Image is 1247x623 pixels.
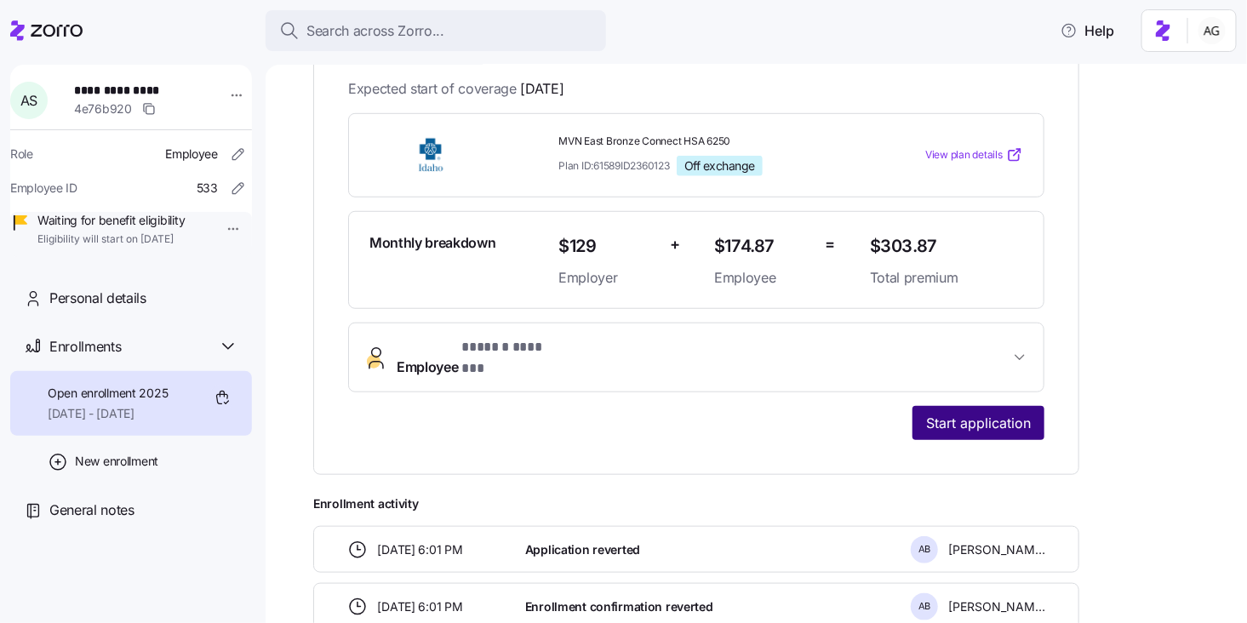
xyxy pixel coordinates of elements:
[558,158,670,173] span: Plan ID: 61589ID2360123
[37,232,185,247] span: Eligibility will start on [DATE]
[75,453,158,470] span: New enrollment
[926,413,1031,433] span: Start application
[925,147,1003,163] span: View plan details
[826,232,836,257] span: =
[918,602,931,611] span: A B
[948,541,1045,558] span: [PERSON_NAME]
[369,232,496,254] span: Monthly breakdown
[369,135,492,174] img: BlueCross of Idaho
[48,385,168,402] span: Open enrollment 2025
[266,10,606,51] button: Search across Zorro...
[558,267,656,289] span: Employer
[20,94,37,107] span: A S
[870,232,1023,260] span: $303.87
[10,180,77,197] span: Employee ID
[1047,14,1128,48] button: Help
[714,232,812,260] span: $174.87
[870,267,1023,289] span: Total premium
[48,405,168,422] span: [DATE] - [DATE]
[49,288,146,309] span: Personal details
[49,336,121,357] span: Enrollments
[397,337,563,378] span: Employee
[912,406,1044,440] button: Start application
[684,158,755,174] span: Off exchange
[165,146,218,163] span: Employee
[1198,17,1226,44] img: 5fc55c57e0610270ad857448bea2f2d5
[10,146,33,163] span: Role
[520,78,563,100] span: [DATE]
[558,134,856,149] span: MVN East Bronze Connect HSA 6250
[714,267,812,289] span: Employee
[306,20,444,42] span: Search across Zorro...
[525,598,713,615] span: Enrollment confirmation reverted
[378,541,463,558] span: [DATE] 6:01 PM
[948,598,1045,615] span: [PERSON_NAME]
[348,78,563,100] span: Expected start of coverage
[918,545,931,554] span: A B
[1061,20,1114,41] span: Help
[197,180,218,197] span: 533
[525,541,640,558] span: Application reverted
[925,146,1023,163] a: View plan details
[74,100,132,117] span: 4e76b920
[670,232,680,257] span: +
[558,232,656,260] span: $129
[49,500,134,521] span: General notes
[313,495,1079,512] span: Enrollment activity
[378,598,463,615] span: [DATE] 6:01 PM
[37,212,185,229] span: Waiting for benefit eligibility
